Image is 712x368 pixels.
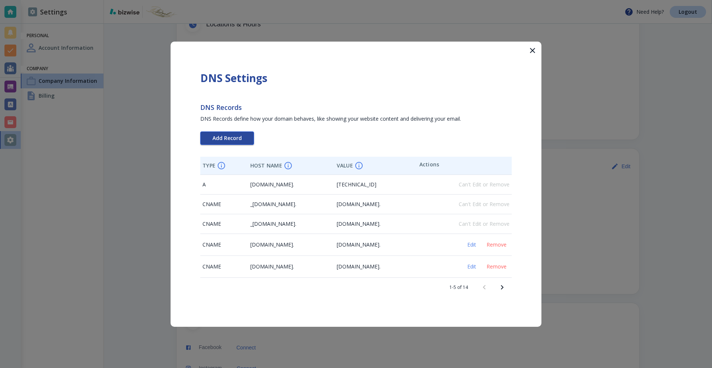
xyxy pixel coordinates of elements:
strong: DNS Settings [200,71,267,85]
span: CNAME [202,220,221,227]
span: [DOMAIN_NAME]. [337,263,380,270]
span: _[DOMAIN_NAME]. [250,201,296,208]
button: Remove [484,240,510,250]
h4: VALUE [337,162,353,169]
button: Next page [493,279,511,296]
h4: TYPE [202,162,215,169]
h2: DNS Records [200,102,512,112]
h4: Actions [419,161,439,168]
span: Add Record [212,136,242,141]
span: CNAME [202,201,221,208]
span: CNAME [202,241,221,248]
span: [TECHNICAL_ID] [337,181,376,188]
span: [DOMAIN_NAME]. [337,201,380,208]
button: Add Record [200,131,254,145]
h4: HOST NAME [250,162,282,169]
span: Can't Edit or Remove [459,201,510,208]
span: [DOMAIN_NAME]. [337,241,380,248]
span: Can't Edit or Remove [459,181,510,188]
span: DNS Records define how your domain behaves, like showing your website content and delivering your... [200,115,461,122]
span: Remove [487,242,507,247]
span: [DOMAIN_NAME]. [250,241,294,248]
span: Can't Edit or Remove [459,220,510,227]
p: 1-5 of 14 [449,284,468,290]
span: A [202,181,206,188]
button: Remove [484,262,510,271]
span: Edit [463,242,481,247]
span: _[DOMAIN_NAME]. [250,220,296,227]
button: Edit [460,262,484,271]
span: Remove [487,264,507,269]
span: Edit [463,264,481,269]
span: [DOMAIN_NAME]. [250,181,294,188]
span: [DOMAIN_NAME]. [250,263,294,270]
span: [DOMAIN_NAME]. [337,220,380,227]
span: CNAME [202,263,221,270]
button: Edit [460,240,484,250]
